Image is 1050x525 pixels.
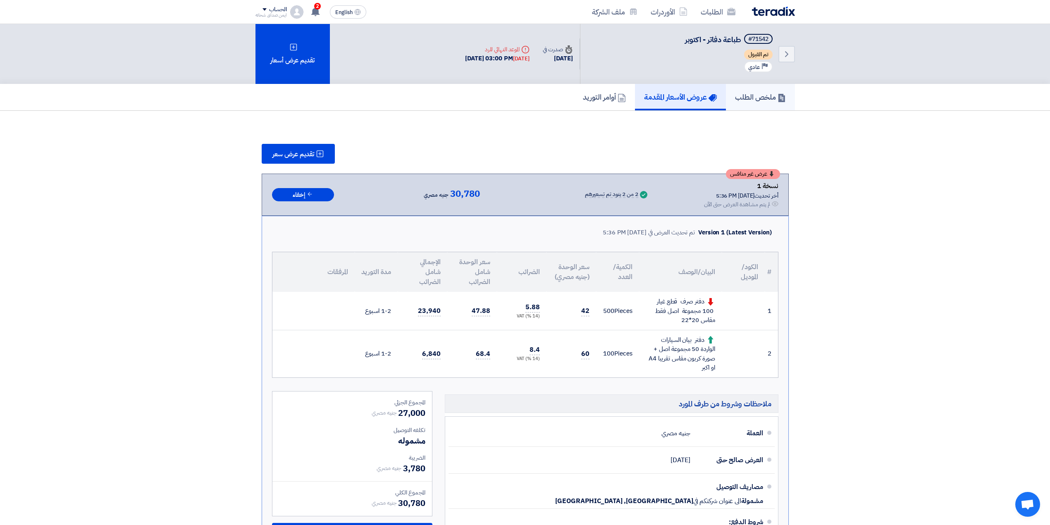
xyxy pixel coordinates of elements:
td: 1-2 اسبوع [355,292,398,330]
div: [DATE] [543,54,573,63]
img: Teradix logo [752,7,795,16]
span: [DATE] [671,456,690,464]
span: 68.4 [476,349,490,359]
span: 42 [581,306,589,316]
div: (14 %) VAT [504,356,540,363]
div: Open chat [1015,492,1040,517]
th: مدة التوريد [355,252,398,292]
a: الطلبات [694,2,742,21]
th: المرفقات [272,252,355,292]
div: (14 %) VAT [504,313,540,320]
span: 47.88 [472,306,490,316]
div: الحساب [269,6,287,13]
span: 30,780 [450,189,480,199]
span: طباعة دفاتر - اكتوبر [685,34,741,45]
div: جنيه مصري [661,425,690,441]
h5: طباعة دفاتر - اكتوبر [685,34,774,45]
span: الى عنوان شركتكم في [693,497,741,505]
div: [DATE] 03:00 PM [465,54,530,63]
div: [DATE] [513,55,530,63]
span: 8.4 [530,345,540,355]
th: الضرائب [497,252,546,292]
span: مشمولة [741,497,763,505]
span: 500 [603,306,614,315]
span: جنيه مصري [424,190,449,200]
div: #71542 [748,36,768,42]
div: أخر تحديث [DATE] 5:36 PM [704,191,778,200]
td: 2 [765,330,778,377]
th: سعر الوحدة (جنيه مصري) [546,252,596,292]
span: جنيه مصري [377,464,401,472]
a: ملف الشركة [585,2,644,21]
th: سعر الوحدة شامل الضرائب [447,252,497,292]
span: 23,940 [418,306,440,316]
div: صدرت في [543,45,573,54]
div: تقديم عرض أسعار [255,24,330,84]
div: الموعد النهائي للرد [465,45,530,54]
span: جنيه مصري [372,499,396,507]
td: 1-2 اسبوع [355,330,398,377]
div: 2 من 2 بنود تم تسعيرهم [585,191,638,198]
div: الضريبة [279,453,425,462]
div: المجموع الكلي [279,488,425,497]
div: نسخة 1 [704,181,778,191]
div: Version 1 (Latest Version) [698,228,771,237]
span: عرض غير منافس [730,171,767,177]
span: تقديم عرض سعر [272,151,314,157]
th: الكمية/العدد [596,252,639,292]
th: الكود/الموديل [722,252,765,292]
h5: عروض الأسعار المقدمة [644,92,717,102]
div: العرض صالح حتى [697,450,763,470]
a: ملخص الطلب [726,84,795,110]
a: عروض الأسعار المقدمة [635,84,726,110]
span: 3,780 [403,462,425,475]
span: 60 [581,349,589,359]
div: دفتر صرف قطع غيار 100 مجموعة اصل فقط مقاس 20*22 [646,297,715,325]
h5: أوامر التوريد [583,92,626,102]
td: Pieces [596,330,639,377]
span: 5.88 [525,302,540,313]
span: تم القبول [744,50,773,60]
h5: ملاحظات وشروط من طرف المورد [445,394,778,413]
span: جنيه مصري [372,408,396,417]
span: 2 [314,3,321,10]
a: أوامر التوريد [574,84,635,110]
td: Pieces [596,292,639,330]
span: 6,840 [422,349,441,359]
span: عادي [748,63,760,71]
th: البيان/الوصف [639,252,722,292]
img: profile_test.png [290,5,303,19]
div: لم يتم مشاهدة العرض حتى الآن [704,200,770,209]
div: ايمن صداق شحاته [255,13,287,17]
span: 30,780 [398,497,425,509]
div: مصاريف التوصيل [697,477,763,497]
div: تم تحديث العرض في [DATE] 5:36 PM [603,228,695,237]
div: تكلفه التوصيل [279,426,425,434]
div: دفتر بيان السيارات الواردة 50 مجموعة اصل + صورة كربون مقاس تقريبا A4 او اكبر [646,335,715,372]
h5: ملخص الطلب [735,92,786,102]
div: العملة [697,423,763,443]
span: 100 [603,349,614,358]
span: English [335,10,353,15]
a: الأوردرات [644,2,694,21]
div: المجموع الجزئي [279,398,425,407]
span: 27,000 [398,407,425,419]
button: تقديم عرض سعر [262,144,335,164]
button: إخفاء [272,188,334,202]
span: [GEOGRAPHIC_DATA], [GEOGRAPHIC_DATA] [555,497,693,505]
th: # [765,252,778,292]
button: English [330,5,366,19]
span: مشموله [398,434,425,447]
th: الإجمالي شامل الضرائب [398,252,447,292]
td: 1 [765,292,778,330]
